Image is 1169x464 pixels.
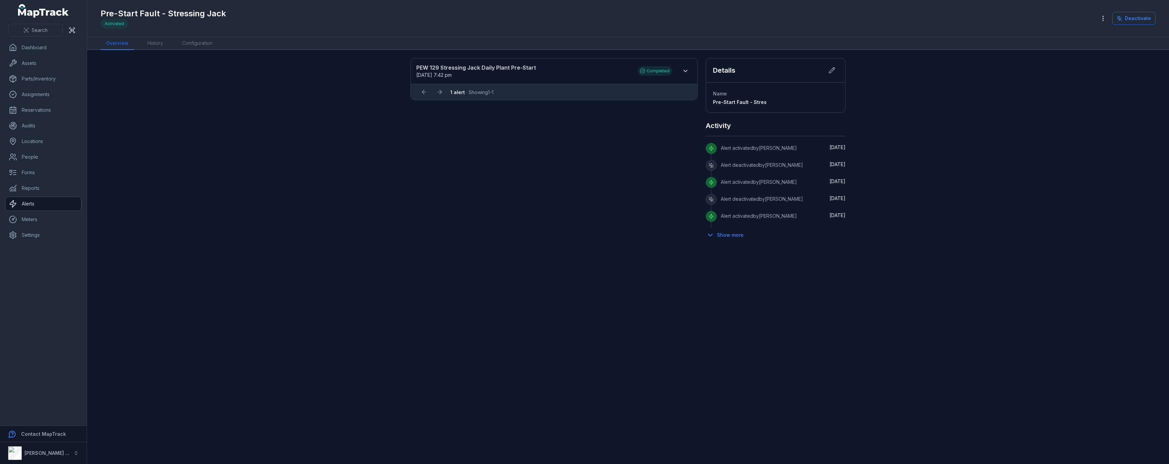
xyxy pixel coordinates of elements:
button: Deactivate [1112,12,1155,25]
a: Settings [5,228,81,242]
span: [DATE] [830,144,845,150]
a: Parts/Inventory [5,72,81,86]
a: Dashboard [5,41,81,54]
h2: Details [713,66,735,75]
span: [DATE] 7:42 pm [416,72,452,78]
time: 5/22/2025, 11:48:12 AM [830,212,845,218]
h2: Activity [706,121,731,130]
strong: 1 alert [450,89,465,95]
div: Completed [638,66,672,76]
button: Show more [706,228,748,242]
span: Alert activated by [PERSON_NAME] [721,145,797,151]
time: 9/16/2025, 7:42:58 PM [416,72,452,78]
a: People [5,150,81,164]
h1: Pre-Start Fault - Stressing Jack [101,8,226,19]
a: Reports [5,181,81,195]
a: Assignments [5,88,81,101]
span: Alert activated by [PERSON_NAME] [721,179,797,185]
span: [DATE] [830,178,845,184]
strong: Contact MapTrack [21,431,66,437]
span: [DATE] [830,161,845,167]
time: 10/7/2025, 1:39:04 PM [830,144,845,150]
a: MapTrack [18,4,69,18]
a: PEW 129 Stressing Jack Daily Plant Pre-Start[DATE] 7:42 pm [416,64,631,78]
span: Search [32,27,48,34]
a: Forms [5,166,81,179]
button: Search [8,24,63,37]
time: 5/28/2025, 11:03:29 AM [830,195,845,201]
div: Activated [101,19,128,29]
span: Alert deactivated by [PERSON_NAME] [721,162,803,168]
strong: PEW 129 Stressing Jack Daily Plant Pre-Start [416,64,631,72]
time: 10/7/2025, 1:38:54 PM [830,161,845,167]
strong: [PERSON_NAME] Group [24,450,80,456]
a: Meters [5,213,81,226]
a: Configuration [177,37,218,50]
span: Alert activated by [PERSON_NAME] [721,213,797,219]
a: Overview [101,37,134,50]
span: Name [713,91,727,96]
a: History [142,37,169,50]
a: Assets [5,56,81,70]
span: [DATE] [830,195,845,201]
a: Locations [5,135,81,148]
span: Pre-Start Fault - Stressing Jack [713,99,790,105]
span: [DATE] [830,212,845,218]
a: Reservations [5,103,81,117]
a: Alerts [5,197,81,211]
a: Audits [5,119,81,132]
span: · Showing 1 - 1 [450,89,493,95]
span: Alert deactivated by [PERSON_NAME] [721,196,803,202]
time: 5/28/2025, 11:05:06 AM [830,178,845,184]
